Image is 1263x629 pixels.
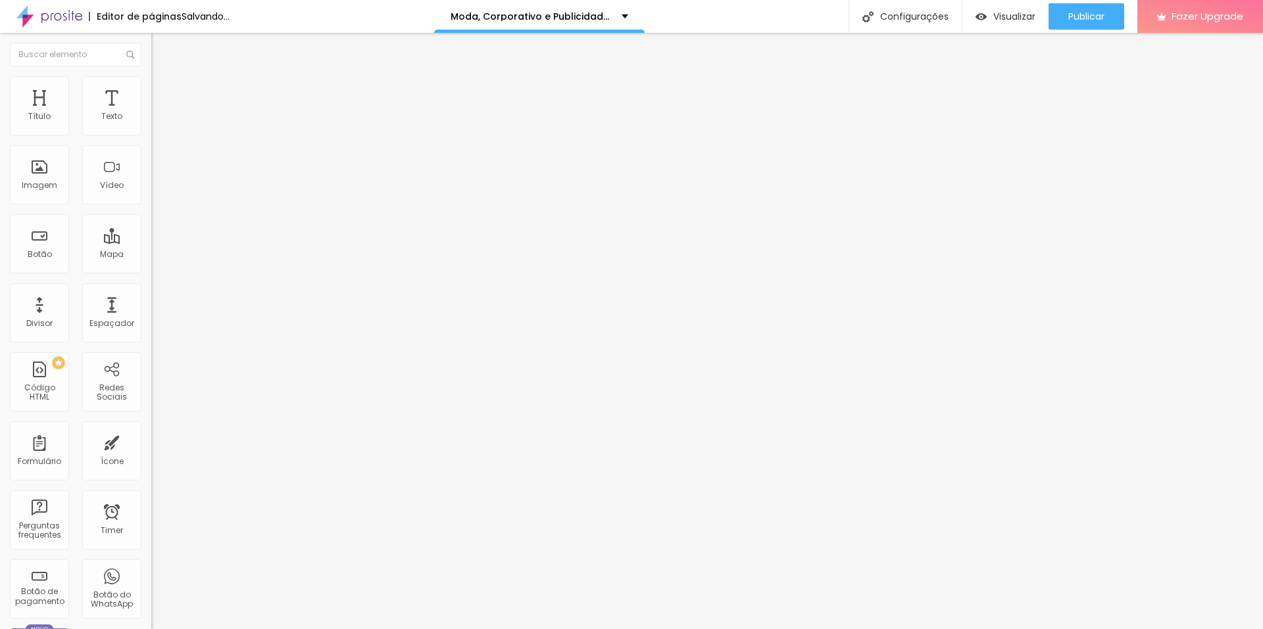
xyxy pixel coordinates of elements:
div: Espaçador [89,319,134,328]
button: Visualizar [962,3,1049,30]
div: Código HTML [13,383,65,402]
p: Moda, Corporativo e Publicidade - SoutoMaior Fotografia [451,12,612,21]
div: Mapa [100,250,124,259]
div: Título [28,112,51,121]
div: Botão do WhatsApp [86,590,137,609]
div: Timer [101,526,123,535]
div: Divisor [26,319,53,328]
div: Salvando... [182,12,230,21]
div: Botão [28,250,52,259]
div: Vídeo [100,181,124,190]
input: Buscar elemento [10,43,141,66]
div: Texto [101,112,122,121]
div: Botão de pagamento [13,587,65,606]
img: view-1.svg [976,11,987,22]
div: Ícone [101,457,124,466]
button: Publicar [1049,3,1124,30]
span: Fazer Upgrade [1172,11,1243,22]
img: Icone [126,51,134,58]
span: Publicar [1068,11,1104,22]
div: Formulário [18,457,61,466]
div: Perguntas frequentes [13,521,65,540]
img: Icone [862,11,874,22]
span: Visualizar [993,11,1035,22]
div: Imagem [22,181,57,190]
div: Editor de páginas [89,12,182,21]
div: Redes Sociais [86,383,137,402]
